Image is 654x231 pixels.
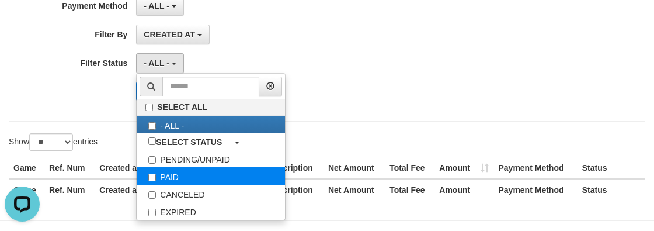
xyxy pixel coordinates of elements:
[144,58,169,68] span: - ALL -
[323,157,385,179] th: Net Amount
[137,116,285,133] label: - ALL -
[144,1,169,11] span: - ALL -
[385,179,434,201] th: Total Fee
[9,133,98,151] label: Show entries
[95,157,163,179] th: Created at
[493,157,577,179] th: Payment Method
[148,191,156,199] input: CANCELED
[148,209,156,216] input: EXPIRED
[9,157,44,179] th: Game
[5,5,40,40] button: Open LiveChat chat widget
[44,157,95,179] th: Ref. Num
[145,104,153,111] input: SELECT ALL
[137,185,285,202] label: CANCELED
[136,25,210,44] button: CREATED AT
[148,174,156,181] input: PAID
[493,179,577,201] th: Payment Method
[263,179,323,201] th: Description
[29,133,73,151] select: Showentries
[137,202,285,220] label: EXPIRED
[44,179,95,201] th: Ref. Num
[137,150,285,167] label: PENDING/UNPAID
[148,122,156,130] input: - ALL -
[263,157,323,179] th: Description
[137,99,285,115] label: SELECT ALL
[136,53,183,73] button: - ALL -
[95,179,163,201] th: Created at
[323,179,385,201] th: Net Amount
[434,157,493,179] th: Amount
[578,157,645,179] th: Status
[578,179,645,201] th: Status
[148,156,156,164] input: PENDING/UNPAID
[137,167,285,185] label: PAID
[148,137,156,145] input: SELECT STATUS
[156,137,222,147] b: SELECT STATUS
[137,133,285,150] a: SELECT STATUS
[434,179,493,201] th: Amount
[385,157,434,179] th: Total Fee
[9,179,44,201] th: Game
[144,30,195,39] span: CREATED AT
